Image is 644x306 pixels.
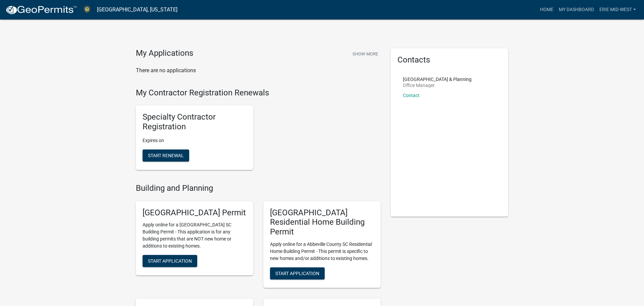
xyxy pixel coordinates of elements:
[143,221,247,250] p: Apply online for a [GEOGRAPHIC_DATA] SC Building Permit - This application is for any building pe...
[397,55,501,65] h5: Contacts
[136,88,381,98] h4: My Contractor Registration Renewals
[136,48,193,58] h4: My Applications
[83,5,92,14] img: Abbeville County, South Carolina
[143,255,197,267] button: Start Application
[136,183,381,193] h4: Building and Planning
[270,267,325,279] button: Start Application
[275,271,319,276] span: Start Application
[97,4,177,15] a: [GEOGRAPHIC_DATA], [US_STATE]
[350,48,381,59] button: Show More
[136,67,381,75] p: There are no applications
[148,258,192,264] span: Start Application
[403,83,472,88] p: Office Manager
[597,3,639,16] a: Erie Mid-west
[270,208,374,237] h5: [GEOGRAPHIC_DATA] Residential Home Building Permit
[270,241,374,262] p: Apply online for a Abbeville County SC Residential Home Building Permit - This permit is specific...
[143,208,247,218] h5: [GEOGRAPHIC_DATA] Permit
[403,93,420,98] a: Contact
[136,88,381,175] wm-registration-list-section: My Contractor Registration Renewals
[556,3,597,16] a: My Dashboard
[403,77,472,82] p: [GEOGRAPHIC_DATA] & Planning
[143,112,247,132] h5: Specialty Contractor Registration
[537,3,556,16] a: Home
[143,149,189,162] button: Start Renewal
[143,137,247,144] p: Expires on
[148,152,184,158] span: Start Renewal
